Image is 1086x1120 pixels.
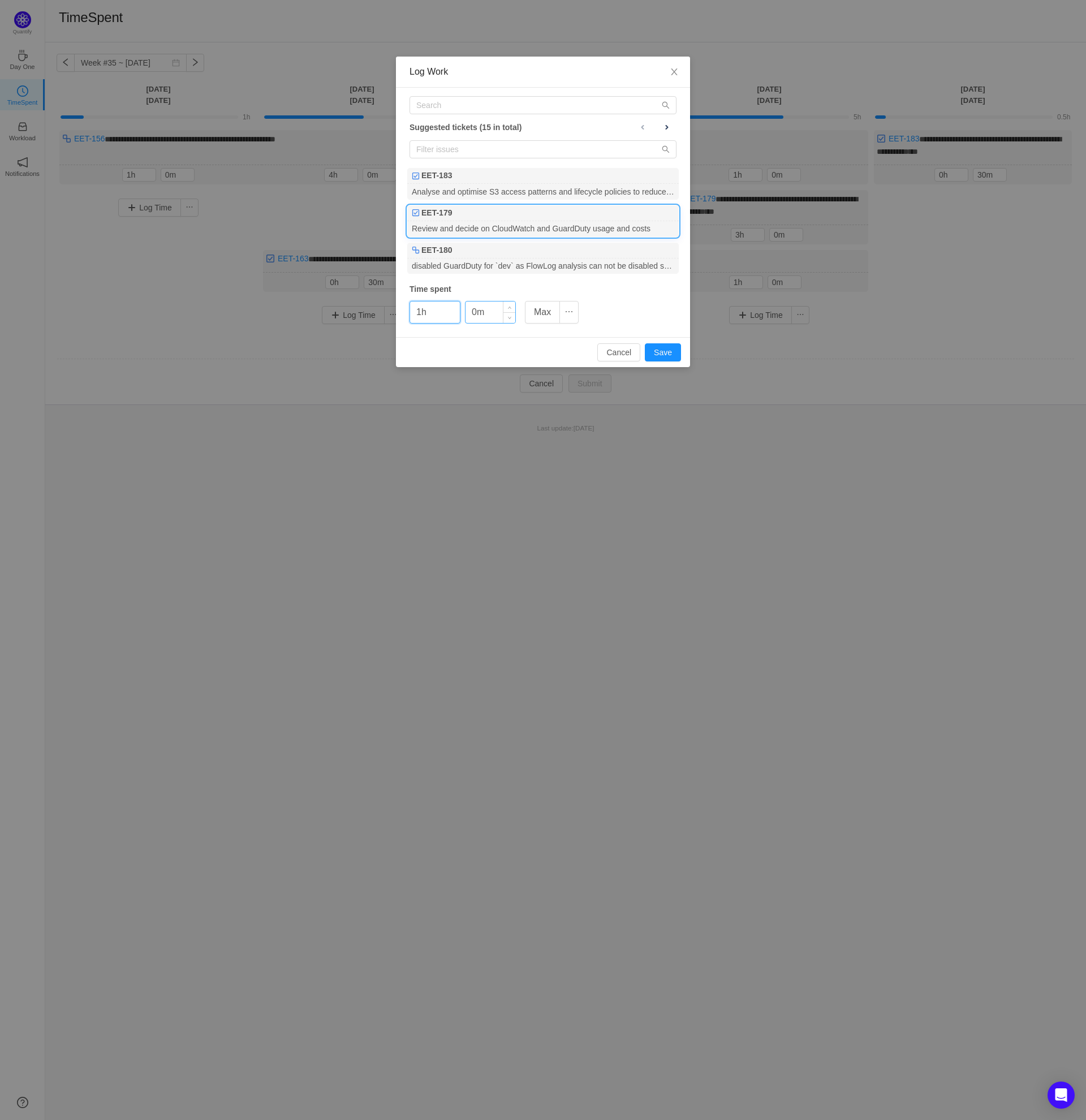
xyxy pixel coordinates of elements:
i: icon: close [670,67,679,76]
div: Suggested tickets (15 in total) [410,120,676,135]
button: Cancel [597,343,640,361]
button: Close [658,57,690,88]
div: Log Work [410,66,676,78]
div: Time spent [410,283,676,295]
div: disabled GuardDuty for `dev` as FlowLog analysis can not be disabled separately [407,259,679,274]
button: Save [645,343,681,361]
span: Decrease Value [503,312,515,323]
img: Task [412,209,420,217]
b: EET-180 [421,244,452,256]
img: Task [412,172,420,180]
img: Subtask [412,246,420,254]
input: Search [410,96,676,114]
button: icon: ellipsis [559,301,579,324]
span: Increase Value [503,301,515,312]
i: icon: search [662,145,670,153]
div: Review and decide on CloudWatch and GuardDuty usage and costs [407,221,679,236]
i: icon: search [662,101,670,109]
div: Analyse and optimise S3 access patterns and lifecycle policies to reduce storage costs [407,184,679,199]
div: Open Intercom Messenger [1048,1082,1075,1109]
i: icon: down [508,316,512,320]
input: Filter issues [410,140,676,158]
i: icon: up [508,305,512,309]
b: EET-179 [421,207,452,219]
b: EET-183 [421,170,452,182]
button: Max [525,301,560,324]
